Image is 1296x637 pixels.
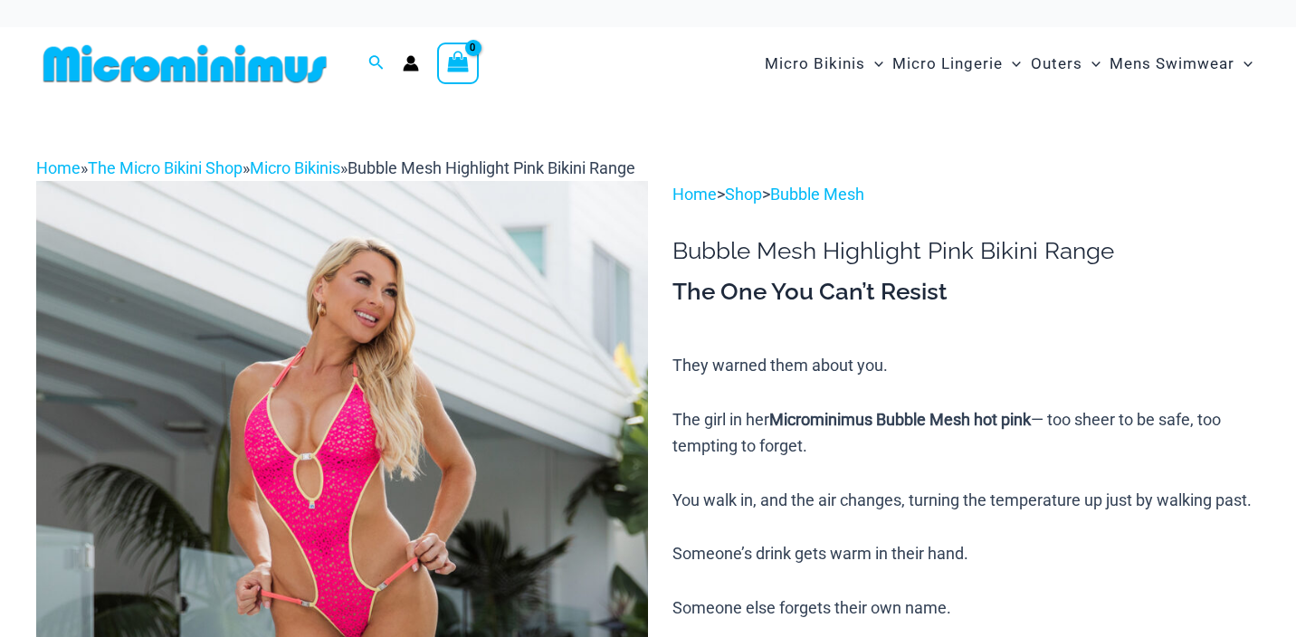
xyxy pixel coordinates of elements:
[888,36,1025,91] a: Micro LingerieMenu ToggleMenu Toggle
[1031,41,1082,87] span: Outers
[88,158,243,177] a: The Micro Bikini Shop
[1110,41,1234,87] span: Mens Swimwear
[672,185,717,204] a: Home
[769,410,1031,429] b: Microminimus Bubble Mesh hot pink
[36,43,334,84] img: MM SHOP LOGO FLAT
[36,158,635,177] span: » » »
[765,41,865,87] span: Micro Bikinis
[348,158,635,177] span: Bubble Mesh Highlight Pink Bikini Range
[672,277,1260,308] h3: The One You Can’t Resist
[250,158,340,177] a: Micro Bikinis
[368,52,385,75] a: Search icon link
[437,43,479,84] a: View Shopping Cart, empty
[865,41,883,87] span: Menu Toggle
[1003,41,1021,87] span: Menu Toggle
[672,181,1260,208] p: > >
[760,36,888,91] a: Micro BikinisMenu ToggleMenu Toggle
[1105,36,1257,91] a: Mens SwimwearMenu ToggleMenu Toggle
[403,55,419,71] a: Account icon link
[1026,36,1105,91] a: OutersMenu ToggleMenu Toggle
[672,237,1260,265] h1: Bubble Mesh Highlight Pink Bikini Range
[892,41,1003,87] span: Micro Lingerie
[1234,41,1253,87] span: Menu Toggle
[1082,41,1101,87] span: Menu Toggle
[36,158,81,177] a: Home
[770,185,864,204] a: Bubble Mesh
[758,33,1260,94] nav: Site Navigation
[725,185,762,204] a: Shop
